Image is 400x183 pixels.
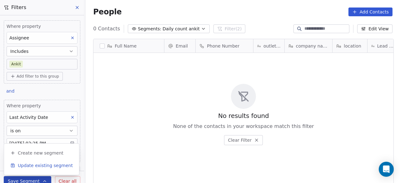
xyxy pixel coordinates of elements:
[218,111,269,120] span: No results found
[7,147,77,159] button: Create new segment
[93,25,120,33] span: 0 Contacts
[93,7,122,17] span: People
[7,160,77,171] button: Update existing segment
[173,123,314,130] span: None of the contacts in your workspace match this filter
[207,43,239,49] span: Phone Number
[196,39,253,53] div: Phone Number
[224,135,263,145] button: Clear Filter
[377,43,395,49] span: Lead Source
[332,39,367,53] div: location
[176,43,188,49] span: Email
[253,39,284,53] div: outlet type
[367,39,398,53] div: Lead Source
[296,43,329,49] span: company name
[357,24,392,33] button: Edit View
[263,43,281,49] span: outlet type
[164,39,195,53] div: Email
[18,150,63,156] span: Create new segment
[138,26,161,32] span: Segments:
[379,162,394,177] div: Open Intercom Messenger
[344,43,361,49] span: location
[348,8,392,16] button: Add Contacts
[18,162,73,169] span: Update existing segment
[115,43,137,49] span: Full Name
[162,26,200,32] span: Daily count ankit
[93,39,164,53] div: Full Name
[285,39,332,53] div: company name
[213,24,246,33] button: Filter(2)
